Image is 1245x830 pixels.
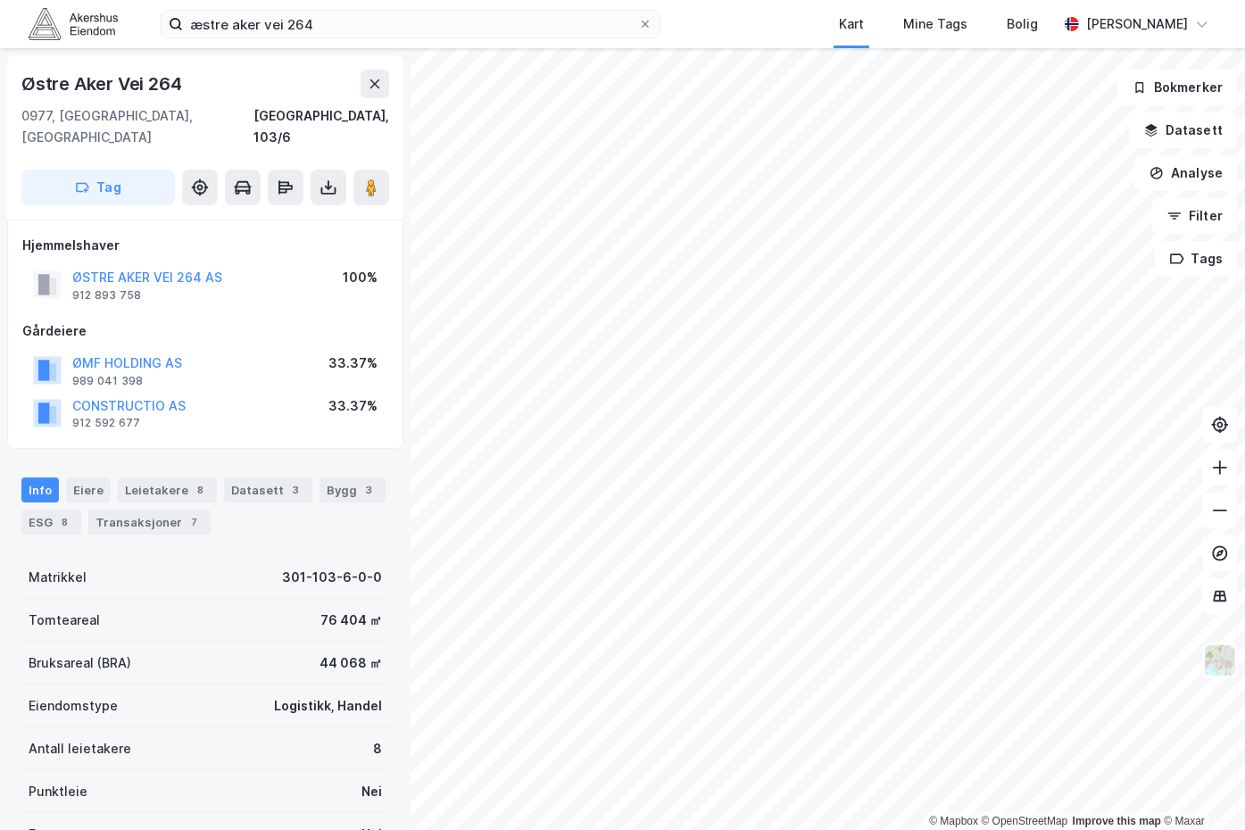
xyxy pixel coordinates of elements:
div: 44 068 ㎡ [320,652,382,674]
button: Analyse [1134,155,1238,191]
div: 33.37% [328,395,378,417]
div: Eiere [66,477,111,502]
div: 33.37% [328,353,378,374]
input: Søk på adresse, matrikkel, gårdeiere, leietakere eller personer [183,11,638,37]
div: Bygg [320,477,386,502]
div: Datasett [224,477,312,502]
div: 8 [56,513,74,531]
div: Gårdeiere [22,320,388,342]
img: Z [1203,643,1237,677]
button: Bokmerker [1117,70,1238,105]
div: 8 [373,738,382,759]
div: [GEOGRAPHIC_DATA], 103/6 [253,105,389,148]
a: Improve this map [1073,815,1161,827]
img: akershus-eiendom-logo.9091f326c980b4bce74ccdd9f866810c.svg [29,8,118,39]
div: Hjemmelshaver [22,235,388,256]
button: Datasett [1129,112,1238,148]
div: Mine Tags [903,13,967,35]
iframe: Chat Widget [1156,744,1245,830]
div: Nei [361,781,382,802]
div: Punktleie [29,781,87,802]
div: 989 041 398 [72,374,143,388]
div: Kart [839,13,864,35]
div: Matrikkel [29,567,87,588]
div: 301-103-6-0-0 [282,567,382,588]
div: 0977, [GEOGRAPHIC_DATA], [GEOGRAPHIC_DATA] [21,105,253,148]
div: Antall leietakere [29,738,131,759]
div: 8 [192,481,210,499]
div: Kontrollprogram for chat [1156,744,1245,830]
div: 912 592 677 [72,416,140,430]
div: Eiendomstype [29,695,118,717]
div: 100% [343,267,378,288]
div: 76 404 ㎡ [320,610,382,631]
div: 912 893 758 [72,288,141,303]
button: Tag [21,170,175,205]
div: Østre Aker Vei 264 [21,70,185,98]
div: 3 [361,481,378,499]
div: [PERSON_NAME] [1086,13,1188,35]
div: Logistikk, Handel [274,695,382,717]
button: Tags [1155,241,1238,277]
div: Info [21,477,59,502]
div: 3 [287,481,305,499]
div: Bolig [1007,13,1038,35]
div: Leietakere [118,477,217,502]
button: Filter [1152,198,1238,234]
div: Transaksjoner [88,510,211,535]
div: ESG [21,510,81,535]
a: OpenStreetMap [982,815,1068,827]
div: 7 [186,513,203,531]
div: Tomteareal [29,610,100,631]
a: Mapbox [929,815,978,827]
div: Bruksareal (BRA) [29,652,131,674]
